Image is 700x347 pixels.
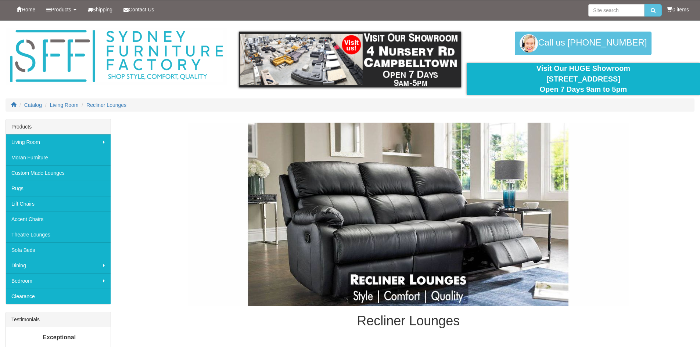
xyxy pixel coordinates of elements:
[86,102,126,108] a: Recliner Lounges
[43,334,76,340] b: Exceptional
[22,7,35,12] span: Home
[6,258,111,273] a: Dining
[93,7,113,12] span: Shipping
[667,6,689,13] li: 0 items
[6,312,111,327] div: Testimonials
[6,242,111,258] a: Sofa Beds
[50,102,79,108] a: Living Room
[239,32,461,87] img: showroom.gif
[51,7,71,12] span: Products
[6,227,111,242] a: Theatre Lounges
[6,28,227,85] img: Sydney Furniture Factory
[6,196,111,212] a: Lift Chairs
[6,289,111,304] a: Clearance
[6,181,111,196] a: Rugs
[472,63,694,95] div: Visit Our HUGE Showroom [STREET_ADDRESS] Open 7 Days 9am to 5pm
[11,0,41,19] a: Home
[6,273,111,289] a: Bedroom
[6,119,111,134] div: Products
[588,4,645,17] input: Site search
[82,0,118,19] a: Shipping
[118,0,159,19] a: Contact Us
[188,123,629,306] img: Recliner Lounges
[122,314,694,328] h1: Recliner Lounges
[6,134,111,150] a: Living Room
[6,212,111,227] a: Accent Chairs
[6,150,111,165] a: Moran Furniture
[41,0,82,19] a: Products
[24,102,42,108] a: Catalog
[129,7,154,12] span: Contact Us
[6,165,111,181] a: Custom Made Lounges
